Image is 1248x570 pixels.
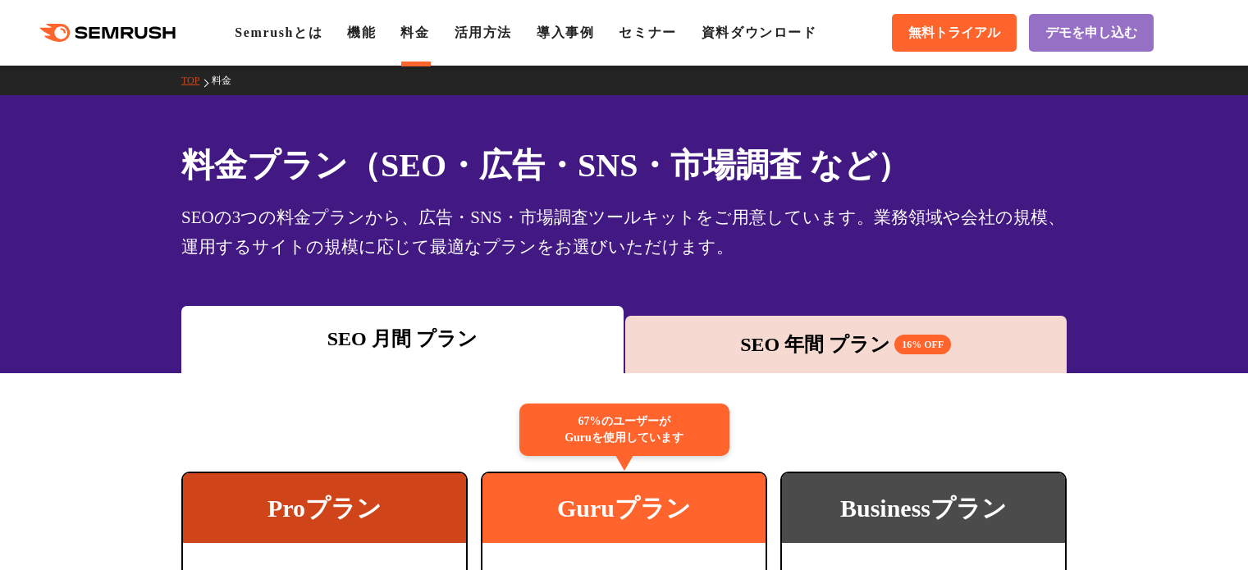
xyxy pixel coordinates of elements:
a: TOP [181,75,212,86]
a: デモを申し込む [1029,14,1154,52]
span: デモを申し込む [1045,25,1137,42]
a: セミナー [619,25,676,39]
a: 無料トライアル [892,14,1017,52]
a: 料金 [400,25,429,39]
div: Proプラン [183,473,466,543]
div: 67%のユーザーが Guruを使用しています [519,404,729,456]
div: SEO 月間 プラン [190,324,615,353]
a: 導入事例 [537,25,594,39]
h1: 料金プラン（SEO・広告・SNS・市場調査 など） [181,141,1067,189]
div: SEOの3つの料金プランから、広告・SNS・市場調査ツールキットをご用意しています。業務領域や会社の規模、運用するサイトの規模に応じて最適なプランをお選びいただけます。 [181,203,1067,262]
a: 資料ダウンロード [702,25,817,39]
div: Businessプラン [782,473,1065,543]
span: 16% OFF [894,335,951,354]
a: 活用方法 [455,25,512,39]
span: 無料トライアル [908,25,1000,42]
a: 料金 [212,75,244,86]
div: Guruプラン [482,473,766,543]
a: Semrushとは [235,25,322,39]
div: SEO 年間 プラン [633,330,1059,359]
a: 機能 [347,25,376,39]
